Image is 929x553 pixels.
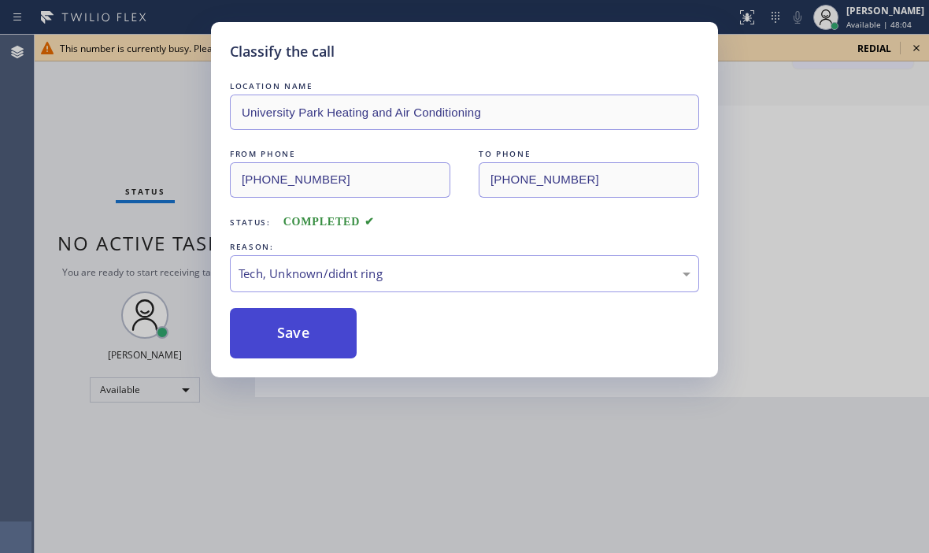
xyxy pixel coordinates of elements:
[230,308,357,358] button: Save
[230,162,450,198] input: From phone
[230,41,335,62] h5: Classify the call
[239,265,690,283] div: Tech, Unknown/didnt ring
[479,146,699,162] div: TO PHONE
[230,217,271,228] span: Status:
[230,239,699,255] div: REASON:
[230,78,699,95] div: LOCATION NAME
[479,162,699,198] input: To phone
[230,146,450,162] div: FROM PHONE
[283,216,375,228] span: COMPLETED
